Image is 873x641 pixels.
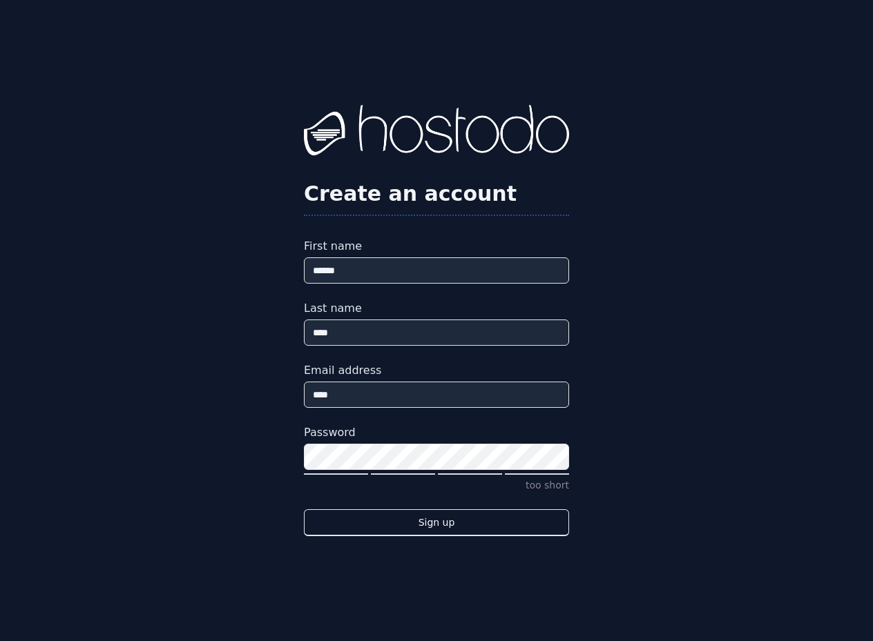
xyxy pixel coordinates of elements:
label: Email address [304,362,569,379]
button: Sign up [304,509,569,536]
label: First name [304,238,569,255]
label: Password [304,424,569,441]
label: Last name [304,300,569,317]
h2: Create an account [304,181,569,206]
img: Hostodo [304,105,569,160]
p: too short [304,478,569,493]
